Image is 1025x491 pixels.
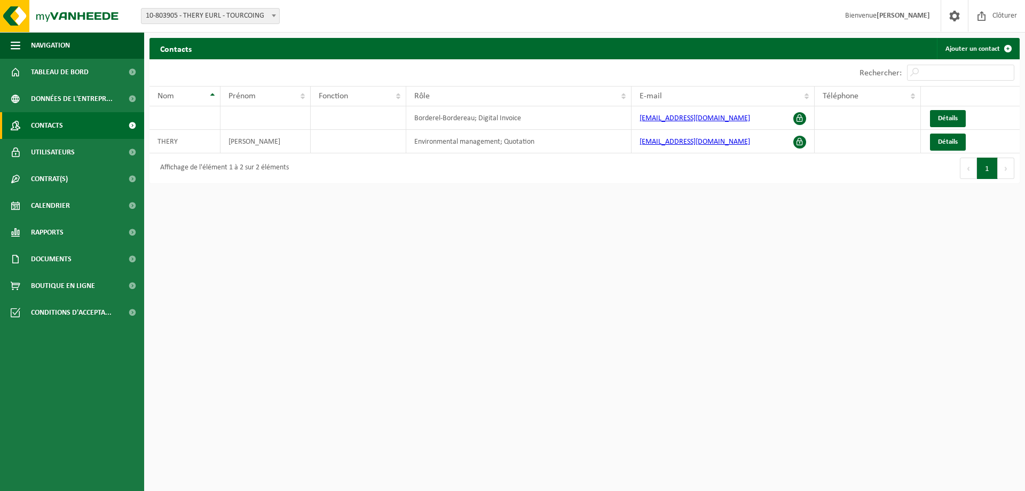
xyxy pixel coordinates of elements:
[640,138,750,146] a: [EMAIL_ADDRESS][DOMAIN_NAME]
[877,12,930,20] strong: [PERSON_NAME]
[149,130,220,153] td: THERY
[155,159,289,178] div: Affichage de l'élément 1 à 2 sur 2 éléments
[640,114,750,122] a: [EMAIL_ADDRESS][DOMAIN_NAME]
[31,272,95,299] span: Boutique en ligne
[930,134,966,151] a: Détails
[31,246,72,272] span: Documents
[157,92,174,100] span: Nom
[406,106,632,130] td: Borderel-Bordereau; Digital Invoice
[938,115,958,122] span: Détails
[930,110,966,127] a: Détails
[31,85,113,112] span: Données de l'entrepr...
[31,299,112,326] span: Conditions d'accepta...
[406,130,632,153] td: Environmental management; Quotation
[823,92,858,100] span: Téléphone
[998,158,1014,179] button: Next
[149,38,202,59] h2: Contacts
[31,192,70,219] span: Calendrier
[31,139,75,166] span: Utilisateurs
[640,92,662,100] span: E-mail
[141,9,279,24] span: 10-803905 - THERY EURL - TOURCOING
[220,130,311,153] td: [PERSON_NAME]
[414,92,430,100] span: Rôle
[960,158,977,179] button: Previous
[228,92,256,100] span: Prénom
[31,32,70,59] span: Navigation
[31,219,64,246] span: Rapports
[937,38,1019,59] a: Ajouter un contact
[319,92,348,100] span: Fonction
[860,69,902,77] label: Rechercher:
[31,112,63,139] span: Contacts
[31,166,68,192] span: Contrat(s)
[141,8,280,24] span: 10-803905 - THERY EURL - TOURCOING
[977,158,998,179] button: 1
[938,138,958,145] span: Détails
[31,59,89,85] span: Tableau de bord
